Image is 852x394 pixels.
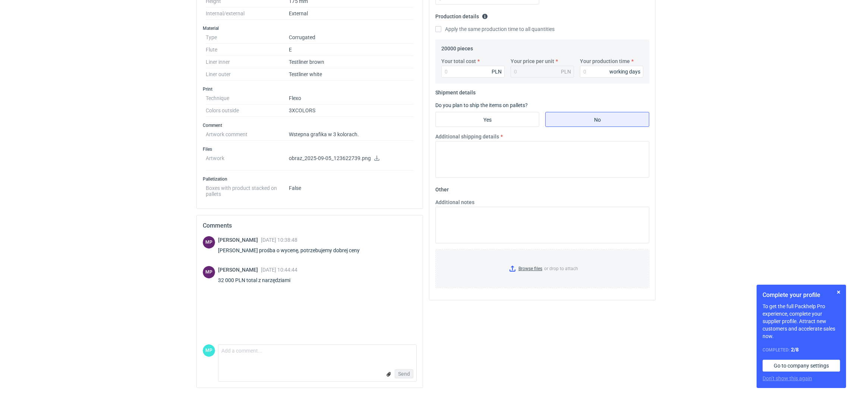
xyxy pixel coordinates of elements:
[206,7,289,20] dt: Internal/external
[203,86,417,92] h3: Print
[763,291,840,300] h1: Complete your profile
[289,128,414,141] dd: Wstepna grafika w 3 kolorach.
[206,152,289,171] dt: Artwork
[763,360,840,372] a: Go to company settings
[441,43,473,51] legend: 20000 pieces
[441,66,505,78] input: 0
[203,344,215,357] figcaption: MP
[261,237,297,243] span: [DATE] 10:38:48
[763,346,840,354] div: Completed:
[203,266,215,278] figcaption: MP
[218,247,369,254] div: [PERSON_NAME] prośba o wycenę, potrzebujemy dobrej ceny
[203,176,417,182] h3: Palletization
[289,7,414,20] dd: External
[289,68,414,81] dd: Testliner white
[511,57,554,65] label: Your price per unit
[218,237,261,243] span: [PERSON_NAME]
[206,182,289,197] dt: Boxes with product stacked on pallets
[435,87,476,96] legend: Shipment details
[206,31,289,44] dt: Type
[435,25,555,33] label: Apply the same production time to all quantities
[203,266,215,278] div: Michał Palasek
[289,44,414,56] dd: E
[580,66,643,78] input: 0
[218,267,261,273] span: [PERSON_NAME]
[203,236,215,248] figcaption: MP
[289,182,414,197] dd: False
[206,92,289,104] dt: Technique
[435,112,539,127] label: Yes
[206,128,289,141] dt: Artwork comment
[206,104,289,117] dt: Colors outside
[206,44,289,56] dt: Flute
[561,68,571,75] div: PLN
[435,10,488,19] legend: Production details
[289,155,414,162] p: obraz_2025-09-05_123622739.png
[791,347,799,353] strong: 2 / 8
[435,133,499,140] label: Additional shipping details
[203,122,417,128] h3: Comment
[834,288,843,297] button: Skip for now
[435,184,449,193] legend: Other
[203,221,417,230] h2: Comments
[435,198,474,206] label: Additional notes
[261,267,297,273] span: [DATE] 10:44:44
[580,57,630,65] label: Your production time
[289,56,414,68] dd: Testliner brown
[203,146,417,152] h3: Files
[206,56,289,68] dt: Liner inner
[203,25,417,31] h3: Material
[289,31,414,44] dd: Corrugated
[609,68,640,75] div: working days
[441,57,476,65] label: Your total cost
[492,68,502,75] div: PLN
[203,236,215,248] div: Michał Palasek
[289,104,414,117] dd: 3XCOLORS
[206,68,289,81] dt: Liner outer
[395,369,413,378] button: Send
[545,112,649,127] label: No
[763,303,840,340] p: To get the full Packhelp Pro experience, complete your supplier profile. Attract new customers an...
[289,92,414,104] dd: Flexo
[203,344,215,357] div: Martyna Paroń
[435,102,528,108] label: Do you plan to ship the items on pallets?
[763,375,812,382] button: Don’t show this again
[436,250,649,288] label: or drop to attach
[218,276,299,284] div: 32 000 PLN total z narzędziami
[398,371,410,376] span: Send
